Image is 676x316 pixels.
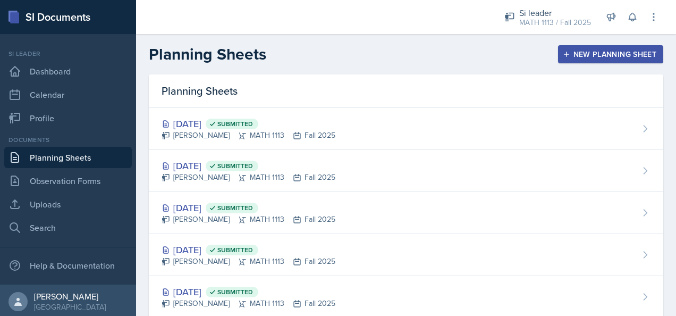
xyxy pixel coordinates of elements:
[162,130,335,141] div: [PERSON_NAME] MATH 1113 Fall 2025
[4,255,132,276] div: Help & Documentation
[217,120,253,128] span: Submitted
[34,291,106,302] div: [PERSON_NAME]
[4,84,132,105] a: Calendar
[162,243,335,257] div: [DATE]
[162,256,335,267] div: [PERSON_NAME] MATH 1113 Fall 2025
[149,150,663,192] a: [DATE] Submitted [PERSON_NAME]MATH 1113Fall 2025
[162,117,335,131] div: [DATE]
[34,302,106,312] div: [GEOGRAPHIC_DATA]
[4,107,132,129] a: Profile
[162,201,335,215] div: [DATE]
[149,192,663,234] a: [DATE] Submitted [PERSON_NAME]MATH 1113Fall 2025
[149,108,663,150] a: [DATE] Submitted [PERSON_NAME]MATH 1113Fall 2025
[149,45,266,64] h2: Planning Sheets
[4,170,132,192] a: Observation Forms
[4,147,132,168] a: Planning Sheets
[162,214,335,225] div: [PERSON_NAME] MATH 1113 Fall 2025
[519,6,591,19] div: Si leader
[217,204,253,212] span: Submitted
[4,49,132,59] div: Si leader
[162,172,335,183] div: [PERSON_NAME] MATH 1113 Fall 2025
[162,159,335,173] div: [DATE]
[217,246,253,254] span: Submitted
[149,234,663,276] a: [DATE] Submitted [PERSON_NAME]MATH 1113Fall 2025
[519,17,591,28] div: MATH 1113 / Fall 2025
[565,50,656,59] div: New Planning Sheet
[217,162,253,170] span: Submitted
[162,285,335,299] div: [DATE]
[217,288,253,296] span: Submitted
[558,45,663,63] button: New Planning Sheet
[4,61,132,82] a: Dashboard
[4,194,132,215] a: Uploads
[4,135,132,145] div: Documents
[162,298,335,309] div: [PERSON_NAME] MATH 1113 Fall 2025
[149,74,663,108] div: Planning Sheets
[4,217,132,238] a: Search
